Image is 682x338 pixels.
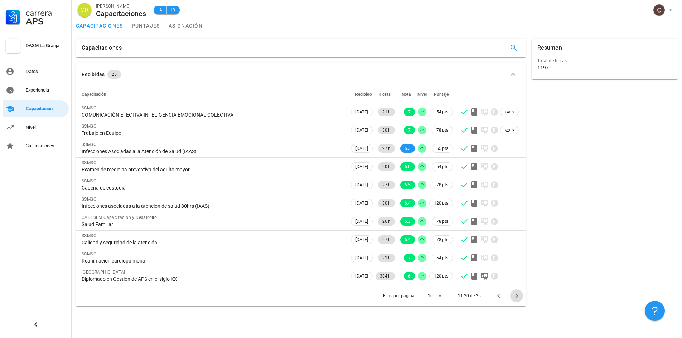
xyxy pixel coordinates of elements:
[355,108,368,116] span: [DATE]
[374,86,396,103] th: Horas
[77,3,92,17] div: avatar
[349,86,374,103] th: Recibido
[408,108,411,116] span: 7
[653,4,665,16] div: avatar
[416,86,428,103] th: Nivel
[80,3,88,17] span: CR
[382,199,391,207] span: 80 h
[355,254,368,262] span: [DATE]
[76,86,349,103] th: Capacitación
[510,289,523,302] button: Página siguiente
[436,127,448,134] span: 78 pts
[428,293,433,299] div: 10
[436,145,448,152] span: 55 pts
[383,285,444,306] div: Filas por página:
[436,254,448,261] span: 54 pts
[26,9,66,17] div: Carrera
[382,126,391,134] span: 30 h
[355,236,368,244] span: [DATE]
[170,6,175,14] span: 13
[82,178,96,183] span: SSMSO
[82,130,344,136] div: Trabajo en Equipo
[436,108,448,116] span: 54 pts
[355,92,372,97] span: Recibido
[3,119,69,136] a: Nivel
[380,272,391,280] span: 384 h
[96,10,146,18] div: Capacitaciones
[434,92,449,97] span: Puntaje
[158,6,164,14] span: A
[436,218,448,225] span: 78 pts
[405,217,411,226] span: 6.3
[382,108,391,116] span: 21 h
[428,86,454,103] th: Puntaje
[82,221,344,227] div: Salud Familiar
[82,239,344,246] div: Calidad y seguridad de la atención
[402,92,411,97] span: Nota
[82,233,96,238] span: SSMSO
[26,43,66,49] div: DASM La Granja
[82,112,344,118] div: COMUNICACIÓN EFECTIVA INTELIGENCIA EMOCIONAL COLECTIVA
[26,17,66,26] div: APS
[82,148,344,155] div: Infecciones Asociadas a la Atención de Salud (IAAS)
[3,100,69,117] a: Capacitación
[82,215,157,220] span: CADESEM Capacitación y Desarrollo
[355,126,368,134] span: [DATE]
[417,92,427,97] span: Nivel
[82,276,344,282] div: Diplomado en Gestión de APS en el siglo XXI
[382,162,391,171] span: 20 h
[405,199,411,207] span: 6.4
[355,163,368,171] span: [DATE]
[82,124,96,129] span: SSMSO
[76,63,526,86] button: Recibidas 25
[82,92,106,97] span: Capacitación
[82,258,344,264] div: Reanimación cardiopulmonar
[537,64,549,71] div: 1197
[382,144,391,153] span: 27 h
[405,162,411,171] span: 6.0
[3,137,69,155] a: Calificaciones
[127,17,164,34] a: puntajes
[355,272,368,280] span: [DATE]
[434,273,448,280] span: 120 pts
[112,70,117,79] span: 25
[382,235,391,244] span: 27 h
[82,185,344,191] div: Cadena de custodia
[355,217,368,225] span: [DATE]
[458,293,481,299] div: 11-20 de 25
[436,181,448,188] span: 78 pts
[82,39,122,57] div: Capacitaciones
[408,254,411,262] span: 7
[82,106,96,111] span: SSMSO
[82,251,96,256] span: SSMSO
[382,181,391,189] span: 27 h
[26,69,66,74] div: Datos
[26,143,66,149] div: Calificaciones
[355,144,368,152] span: [DATE]
[96,3,146,10] div: [PERSON_NAME]
[428,290,444,302] div: 10Filas por página:
[405,235,411,244] span: 6.4
[82,70,105,78] div: Recibidas
[382,254,391,262] span: 21 h
[436,163,448,170] span: 54 pts
[537,57,672,64] div: Total de horas
[379,92,391,97] span: Horas
[26,106,66,112] div: Capacitación
[396,86,416,103] th: Nota
[82,197,96,202] span: SSMSO
[355,199,368,207] span: [DATE]
[408,272,411,280] span: 6
[405,144,411,153] span: 5.3
[434,200,448,207] span: 120 pts
[405,181,411,189] span: 6.5
[355,181,368,189] span: [DATE]
[164,17,207,34] a: asignación
[72,17,127,34] a: capacitaciones
[26,124,66,130] div: Nivel
[492,289,505,302] button: Página anterior
[82,160,96,165] span: SSMSO
[408,126,411,134] span: 7
[26,87,66,93] div: Experiencia
[436,236,448,243] span: 78 pts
